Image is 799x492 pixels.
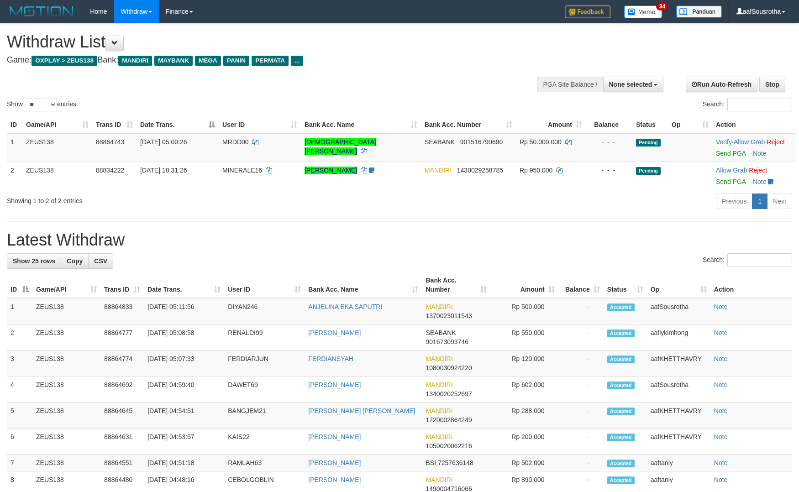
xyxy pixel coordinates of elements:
[224,377,305,403] td: DAWET69
[118,56,152,66] span: MANDIRI
[140,167,187,174] span: [DATE] 18:31:26
[308,476,361,483] a: [PERSON_NAME]
[457,167,503,174] span: Copy 1430029258785 to clipboard
[426,303,452,310] span: MANDIRI
[426,381,452,388] span: MANDIRI
[426,433,452,440] span: MANDIRI
[425,138,455,146] span: SEABANK
[23,98,57,111] select: Showentries
[426,390,472,398] span: Copy 1340020252697 to clipboard
[144,325,224,351] td: [DATE] 05:08:58
[144,272,224,298] th: Date Trans.: activate to sort column ascending
[607,304,635,311] span: Accepted
[426,476,452,483] span: MANDIRI
[7,298,32,325] td: 1
[100,298,144,325] td: 88864833
[88,253,113,269] a: CSV
[195,56,221,66] span: MEGA
[632,116,668,133] th: Status
[222,138,249,146] span: MRDD00
[426,407,452,414] span: MANDIRI
[753,178,767,185] a: Note
[490,272,558,298] th: Amount: activate to sort column ascending
[32,429,100,455] td: ZEUS138
[7,325,32,351] td: 2
[490,325,558,351] td: Rp 550,000
[301,116,421,133] th: Bank Acc. Name: activate to sort column ascending
[716,150,746,157] a: Send PGA
[647,272,710,298] th: Op: activate to sort column ascending
[752,194,767,209] a: 1
[22,133,92,162] td: ZEUS138
[92,116,137,133] th: Trans ID: activate to sort column ascending
[32,351,100,377] td: ZEUS138
[558,429,604,455] td: -
[676,5,722,18] img: panduan.png
[558,403,604,429] td: -
[96,167,124,174] span: 88834222
[647,325,710,351] td: aaflykimhong
[426,355,452,362] span: MANDIRI
[7,116,22,133] th: ID
[7,231,792,249] h1: Latest Withdraw
[61,253,89,269] a: Copy
[520,167,552,174] span: Rp 950.000
[714,303,728,310] a: Note
[656,2,668,10] span: 34
[712,162,796,190] td: ·
[32,455,100,471] td: ZEUS138
[558,298,604,325] td: -
[607,382,635,389] span: Accepted
[7,377,32,403] td: 4
[305,272,422,298] th: Bank Acc. Name: activate to sort column ascending
[32,377,100,403] td: ZEUS138
[426,329,456,336] span: SEABANK
[647,377,710,403] td: aafSousrotha
[144,455,224,471] td: [DATE] 04:51:18
[712,116,796,133] th: Action
[603,77,664,92] button: None selected
[7,429,32,455] td: 6
[767,138,785,146] a: Reject
[308,407,415,414] a: [PERSON_NAME] [PERSON_NAME]
[144,403,224,429] td: [DATE] 04:54:51
[308,433,361,440] a: [PERSON_NAME]
[32,272,100,298] th: Game/API: activate to sort column ascending
[100,429,144,455] td: 88864631
[734,138,767,146] span: ·
[636,139,661,147] span: Pending
[144,298,224,325] td: [DATE] 05:11:56
[759,77,785,92] a: Stop
[224,403,305,429] td: BANGJEM21
[716,167,749,174] span: ·
[727,98,792,111] input: Search:
[558,272,604,298] th: Balance: activate to sort column ascending
[100,325,144,351] td: 88864777
[100,403,144,429] td: 88864645
[291,56,303,66] span: ...
[7,33,524,51] h1: Withdraw List
[716,138,732,146] a: Verify
[305,138,376,155] a: [DEMOGRAPHIC_DATA][PERSON_NAME]
[749,167,767,174] a: Reject
[222,167,262,174] span: MINERALE16
[426,312,472,319] span: Copy 1370023011543 to clipboard
[252,56,289,66] span: PERMATA
[604,272,647,298] th: Status: activate to sort column ascending
[224,351,305,377] td: FERDIARJUN
[219,116,301,133] th: User ID: activate to sort column ascending
[490,351,558,377] td: Rp 120,000
[308,355,353,362] a: FERDIANSYAH
[144,429,224,455] td: [DATE] 04:53:57
[714,355,728,362] a: Note
[607,408,635,415] span: Accepted
[558,325,604,351] td: -
[144,351,224,377] td: [DATE] 05:07:33
[714,329,728,336] a: Note
[426,338,468,345] span: Copy 901673093746 to clipboard
[7,98,76,111] label: Show entries
[94,257,107,265] span: CSV
[520,138,562,146] span: Rp 50.000.000
[426,442,472,450] span: Copy 1050020062216 to clipboard
[137,116,219,133] th: Date Trans.: activate to sort column descending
